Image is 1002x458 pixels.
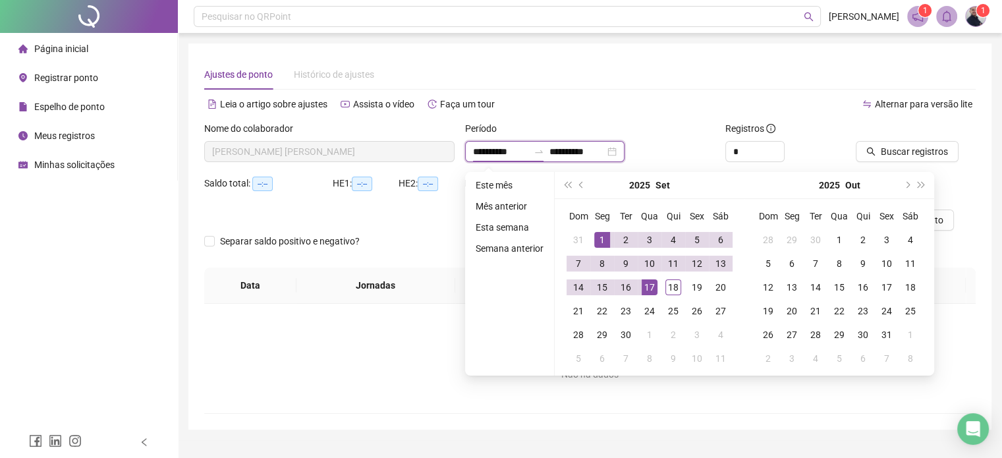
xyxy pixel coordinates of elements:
div: HE 1: [333,176,399,191]
div: 18 [665,279,681,295]
span: file-text [208,100,217,109]
span: youtube [341,100,350,109]
div: 1 [642,327,657,343]
td: 2025-09-18 [661,275,685,299]
sup: 1 [918,4,932,17]
td: 2025-09-22 [590,299,614,323]
button: next-year [899,172,914,198]
td: 2025-10-31 [875,323,899,347]
td: 2025-09-06 [709,228,733,252]
td: 2025-10-24 [875,299,899,323]
span: environment [18,73,28,82]
div: 16 [618,279,634,295]
span: --:-- [352,177,372,191]
div: 6 [855,351,871,366]
div: 26 [689,303,705,319]
td: 2025-09-30 [614,323,638,347]
td: 2025-09-19 [685,275,709,299]
td: 2025-10-09 [661,347,685,370]
td: 2025-11-01 [899,323,922,347]
div: 8 [642,351,657,366]
td: 2025-09-02 [614,228,638,252]
td: 2025-09-17 [638,275,661,299]
div: 27 [784,327,800,343]
div: 27 [713,303,729,319]
th: Qui [661,204,685,228]
td: 2025-11-06 [851,347,875,370]
div: 25 [903,303,918,319]
div: 2 [760,351,776,366]
td: 2025-10-19 [756,299,780,323]
div: 22 [831,303,847,319]
td: 2025-10-05 [567,347,590,370]
div: 28 [808,327,823,343]
button: super-next-year [914,172,929,198]
th: Jornadas [296,268,455,304]
div: 18 [903,279,918,295]
td: 2025-09-11 [661,252,685,275]
button: prev-year [574,172,589,198]
span: history [428,100,437,109]
div: 20 [713,279,729,295]
div: 30 [855,327,871,343]
div: 31 [571,232,586,248]
div: 7 [618,351,634,366]
td: 2025-09-13 [709,252,733,275]
td: 2025-09-15 [590,275,614,299]
td: 2025-09-10 [638,252,661,275]
th: Qui [851,204,875,228]
div: Não há dados [220,367,960,382]
span: --:-- [252,177,273,191]
td: 2025-10-06 [590,347,614,370]
button: month panel [655,172,670,198]
td: 2025-09-28 [756,228,780,252]
div: 13 [713,256,729,272]
div: 1 [594,232,610,248]
td: 2025-09-20 [709,275,733,299]
div: 6 [713,232,729,248]
div: 21 [808,303,823,319]
span: to [534,146,544,157]
span: Buscar registros [881,144,948,159]
div: 7 [571,256,586,272]
div: 22 [594,303,610,319]
td: 2025-10-04 [899,228,922,252]
div: 4 [665,232,681,248]
span: Registrar ponto [34,72,98,83]
td: 2025-10-07 [804,252,827,275]
div: 12 [689,256,705,272]
td: 2025-11-02 [756,347,780,370]
td: 2025-10-04 [709,323,733,347]
div: 1 [903,327,918,343]
span: Separar saldo positivo e negativo? [215,234,365,248]
span: swap [862,100,872,109]
div: 11 [665,256,681,272]
td: 2025-11-04 [804,347,827,370]
div: 30 [808,232,823,248]
div: 4 [808,351,823,366]
th: Sáb [899,204,922,228]
img: 58744 [966,7,986,26]
span: swap-right [534,146,544,157]
span: Leia o artigo sobre ajustes [220,99,327,109]
td: 2025-08-31 [567,228,590,252]
span: Minhas solicitações [34,159,115,170]
td: 2025-09-23 [614,299,638,323]
div: 17 [879,279,895,295]
td: 2025-09-30 [804,228,827,252]
td: 2025-10-06 [780,252,804,275]
div: 20 [784,303,800,319]
td: 2025-11-03 [780,347,804,370]
td: 2025-09-26 [685,299,709,323]
button: Buscar registros [856,141,959,162]
span: Espelho de ponto [34,101,105,112]
span: Alternar para versão lite [875,99,972,109]
div: 7 [808,256,823,272]
span: Registros [725,121,775,136]
td: 2025-10-10 [875,252,899,275]
div: 10 [879,256,895,272]
span: Assista o vídeo [353,99,414,109]
th: Sáb [709,204,733,228]
th: Ter [614,204,638,228]
span: bell [941,11,953,22]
